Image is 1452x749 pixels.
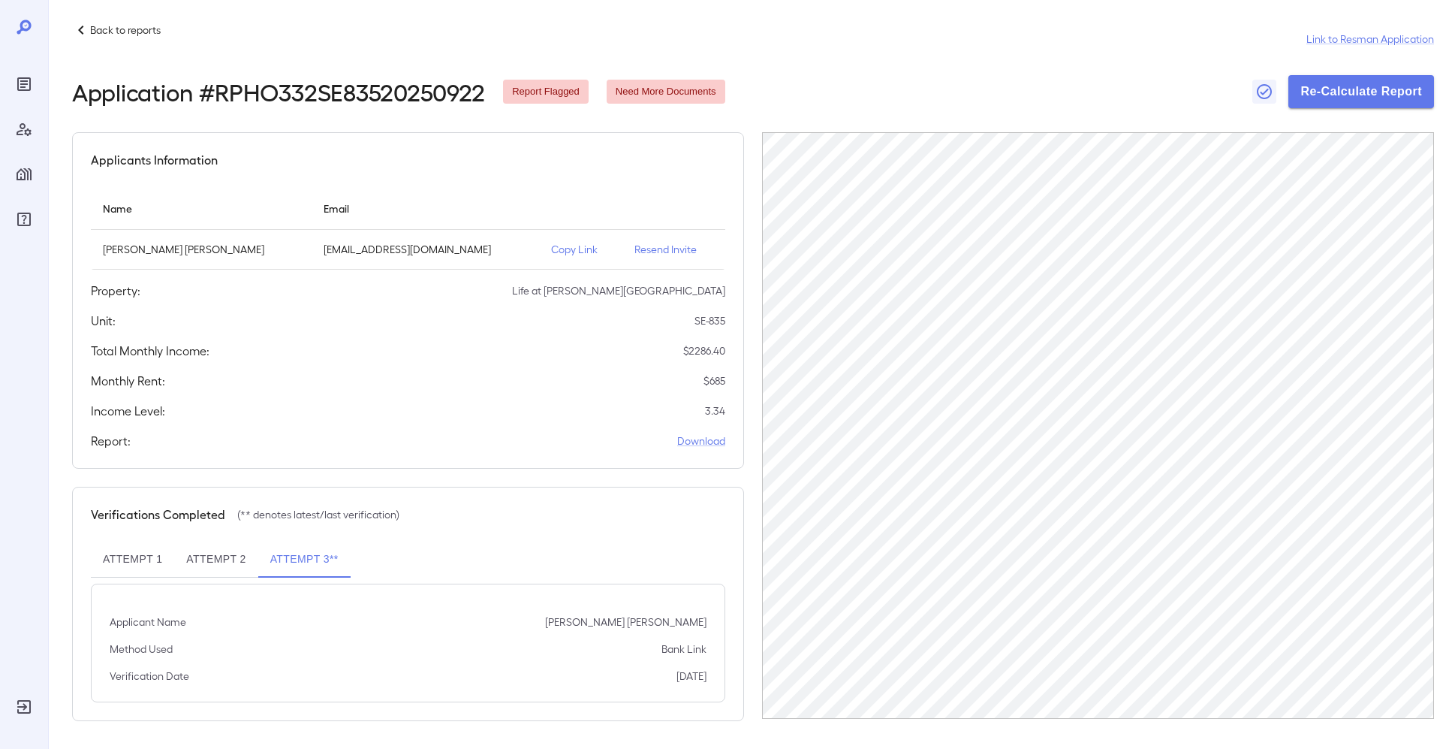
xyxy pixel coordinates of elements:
p: [EMAIL_ADDRESS][DOMAIN_NAME] [324,242,527,257]
h5: Verifications Completed [91,506,225,524]
button: Attempt 1 [91,542,174,578]
p: [PERSON_NAME] [PERSON_NAME] [103,242,300,257]
div: Manage Properties [12,162,36,186]
th: Email [312,187,539,230]
p: [PERSON_NAME] [PERSON_NAME] [545,615,706,630]
table: simple table [91,187,725,270]
h5: Unit: [91,312,116,330]
p: [DATE] [676,669,706,684]
p: $ 2286.40 [683,343,725,358]
h5: Property: [91,282,140,300]
h5: Income Level: [91,402,165,420]
p: Applicant Name [110,615,186,630]
p: Bank Link [661,642,706,657]
button: Attempt 2 [174,542,258,578]
p: Method Used [110,642,173,657]
p: 3.34 [705,403,725,418]
div: FAQ [12,207,36,231]
h5: Monthly Rent: [91,372,165,390]
p: Life at [PERSON_NAME][GEOGRAPHIC_DATA] [512,283,725,298]
span: Need More Documents [607,85,725,99]
p: Back to reports [90,23,161,38]
p: $ 685 [703,373,725,388]
div: Log Out [12,695,36,719]
p: Resend Invite [634,242,713,257]
h2: Application # RPHO332SE83520250922 [72,78,485,105]
p: Verification Date [110,669,189,684]
p: (** denotes latest/last verification) [237,507,399,522]
h5: Applicants Information [91,151,218,169]
p: Copy Link [551,242,611,257]
button: Re-Calculate Report [1288,75,1434,108]
a: Download [677,433,725,448]
div: Reports [12,72,36,96]
a: Link to Resman Application [1306,32,1434,47]
h5: Report: [91,432,131,450]
div: Manage Users [12,117,36,141]
h5: Total Monthly Income: [91,342,209,360]
span: Report Flagged [503,85,589,99]
button: Attempt 3** [258,542,351,578]
p: SE-835 [694,313,725,328]
button: Close Report [1252,80,1276,104]
th: Name [91,187,312,230]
